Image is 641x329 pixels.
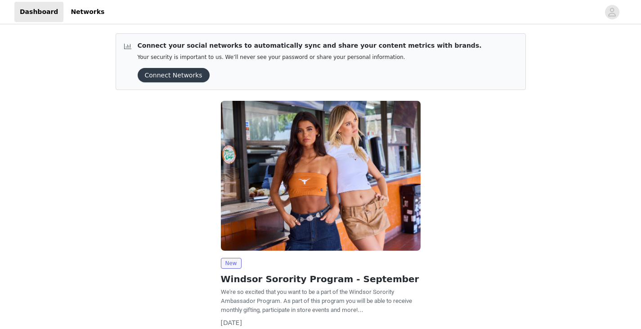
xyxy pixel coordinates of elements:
[221,288,412,313] span: We're so excited that you want to be a part of the Windsor Sorority Ambassador Program. As part o...
[221,258,242,269] span: New
[608,5,616,19] div: avatar
[138,41,482,50] p: Connect your social networks to automatically sync and share your content metrics with brands.
[65,2,110,22] a: Networks
[221,101,421,251] img: Windsor
[221,272,421,286] h2: Windsor Sorority Program - September
[138,54,482,61] p: Your security is important to us. We’ll never see your password or share your personal information.
[221,319,242,326] span: [DATE]
[14,2,63,22] a: Dashboard
[138,68,210,82] button: Connect Networks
